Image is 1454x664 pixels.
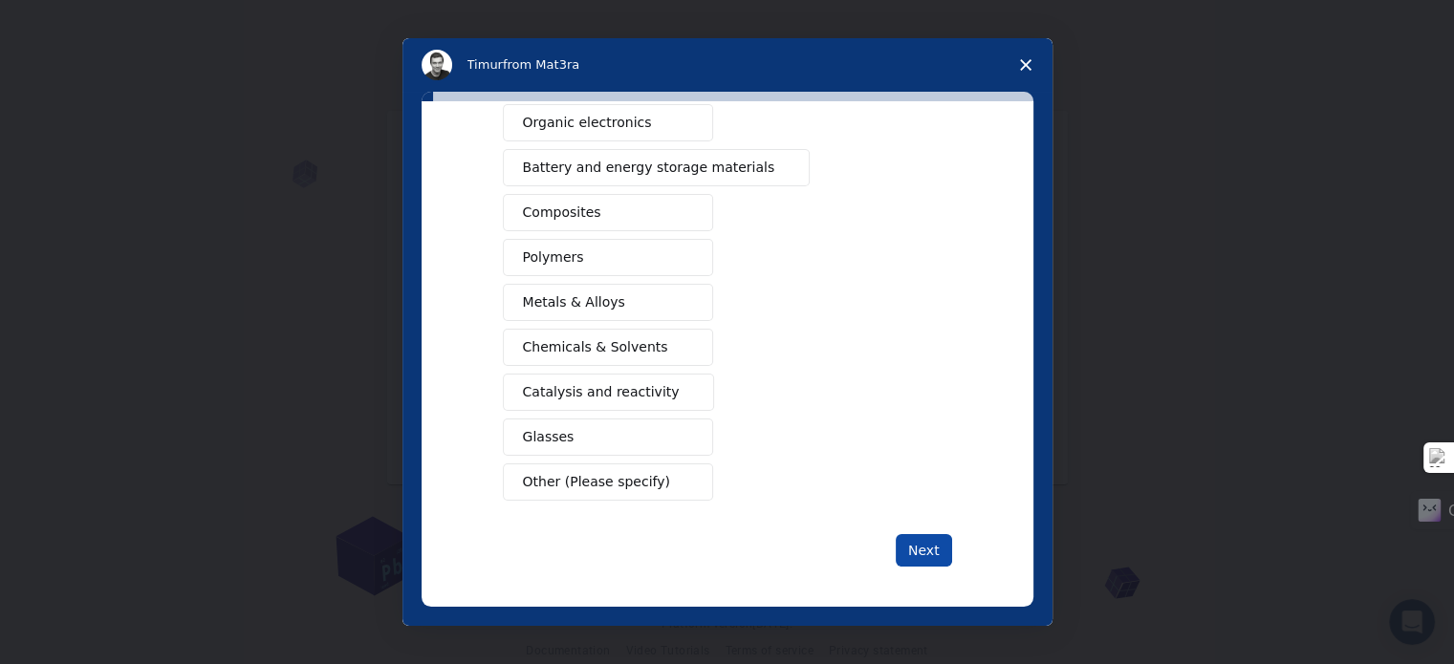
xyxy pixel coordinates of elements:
span: Support [38,13,107,31]
button: Catalysis and reactivity [503,374,715,411]
button: Organic electronics [503,104,713,141]
span: Other (Please specify) [523,472,670,492]
span: from Mat3ra [503,57,579,72]
button: Metals & Alloys [503,284,713,321]
button: Battery and energy storage materials [503,149,811,186]
button: Chemicals & Solvents [503,329,713,366]
button: Glasses [503,418,713,456]
span: Organic electronics [523,113,652,133]
span: Chemicals & Solvents [523,337,668,357]
img: Profile image for Timur [422,50,452,80]
span: Glasses [523,427,575,447]
button: Composites [503,194,713,231]
span: Timur [467,57,503,72]
span: Composites [523,203,601,223]
span: Polymers [523,247,584,268]
span: Metals & Alloys [523,292,625,312]
span: Battery and energy storage materials [523,158,775,178]
button: Polymers [503,239,713,276]
span: Close survey [999,38,1053,92]
button: Next [896,534,952,567]
span: Catalysis and reactivity [523,382,680,402]
button: Other (Please specify) [503,463,713,501]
